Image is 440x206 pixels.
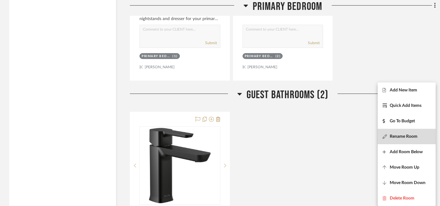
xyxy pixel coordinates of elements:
[390,119,415,124] span: Go To Budget
[390,134,417,139] span: Rename Room
[390,88,417,93] span: Add New Item
[390,165,419,170] span: Move Room Up
[390,180,425,186] span: Move Room Down
[390,196,414,201] span: Delete Room
[390,149,423,155] span: Add Room Below
[390,103,421,108] span: Quick Add Items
